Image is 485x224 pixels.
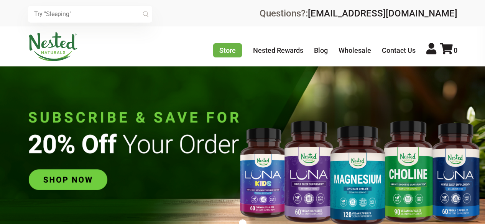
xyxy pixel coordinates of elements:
[260,9,457,18] div: Questions?:
[454,46,457,54] span: 0
[382,46,416,54] a: Contact Us
[440,46,457,54] a: 0
[28,32,78,61] img: Nested Naturals
[314,46,328,54] a: Blog
[253,46,303,54] a: Nested Rewards
[213,43,242,57] a: Store
[308,8,457,19] a: [EMAIL_ADDRESS][DOMAIN_NAME]
[339,46,371,54] a: Wholesale
[28,6,152,23] input: Try "Sleeping"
